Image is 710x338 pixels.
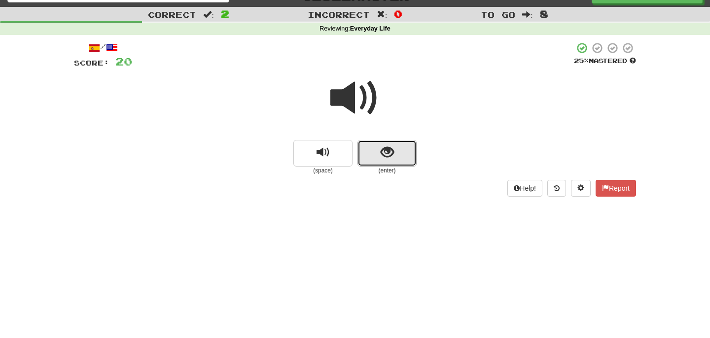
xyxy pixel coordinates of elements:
span: 8 [540,8,548,20]
span: Correct [148,9,196,19]
strong: Everyday Life [350,25,390,32]
small: (space) [293,167,353,175]
small: (enter) [357,167,417,175]
button: show sentence [357,140,417,167]
button: Report [596,180,636,197]
span: : [377,10,388,19]
span: 20 [115,55,132,68]
button: Round history (alt+y) [547,180,566,197]
span: To go [481,9,515,19]
span: 0 [394,8,402,20]
div: / [74,42,132,54]
span: 25 % [574,57,589,65]
div: Mastered [574,57,636,66]
span: Incorrect [308,9,370,19]
button: replay audio [293,140,353,167]
span: : [522,10,533,19]
span: : [203,10,214,19]
span: Score: [74,59,109,67]
span: 2 [221,8,229,20]
button: Help! [507,180,542,197]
